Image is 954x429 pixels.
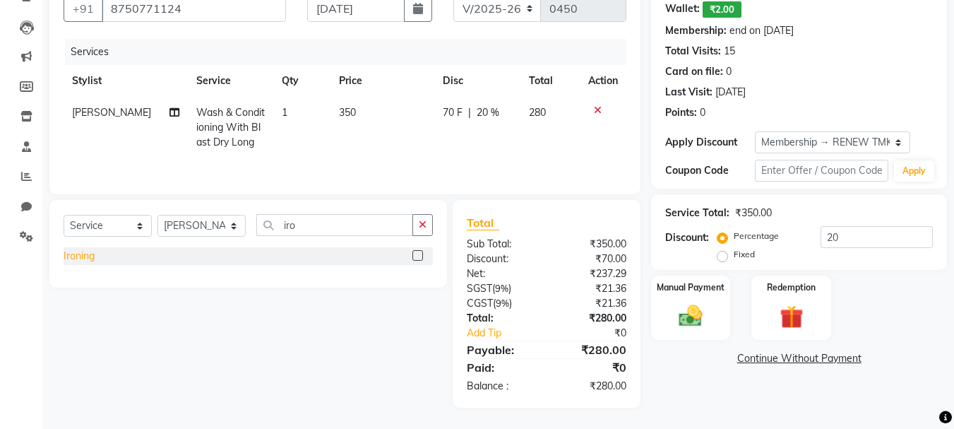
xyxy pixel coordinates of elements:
[273,65,330,97] th: Qty
[330,65,434,97] th: Price
[282,106,287,119] span: 1
[65,39,637,65] div: Services
[729,23,794,38] div: end on [DATE]
[72,106,151,119] span: [PERSON_NAME]
[547,281,637,296] div: ₹21.36
[755,160,888,182] input: Enter Offer / Coupon Code
[64,65,188,97] th: Stylist
[767,281,816,294] label: Redemption
[456,326,561,341] a: Add Tip
[495,283,508,294] span: 9%
[547,379,637,394] div: ₹280.00
[547,266,637,281] div: ₹237.29
[665,23,727,38] div: Membership:
[188,65,273,97] th: Service
[467,216,499,230] span: Total
[467,297,493,310] span: CGST
[339,106,356,119] span: 350
[665,85,712,100] div: Last Visit:
[256,214,413,236] input: Search or Scan
[64,249,95,264] div: Ironing
[665,64,723,79] div: Card on file:
[467,282,492,295] span: SGST
[477,105,499,120] span: 20 %
[496,298,509,309] span: 9%
[773,302,811,331] img: _gift.svg
[734,248,755,261] label: Fixed
[443,105,463,120] span: 70 F
[547,296,637,311] div: ₹21.36
[456,237,547,252] div: Sub Total:
[665,105,697,120] div: Points:
[715,85,746,100] div: [DATE]
[456,296,547,311] div: ( )
[665,1,700,18] div: Wallet:
[456,266,547,281] div: Net:
[547,252,637,266] div: ₹70.00
[735,206,772,221] div: ₹350.00
[726,64,732,79] div: 0
[434,65,520,97] th: Disc
[665,44,721,59] div: Total Visits:
[468,105,471,120] span: |
[547,341,637,358] div: ₹280.00
[703,1,741,18] span: ₹2.00
[724,44,735,59] div: 15
[456,281,547,296] div: ( )
[520,65,580,97] th: Total
[562,326,638,341] div: ₹0
[654,351,944,366] a: Continue Without Payment
[196,106,265,148] span: Wash & Conditioning With Blast Dry Long
[547,311,637,326] div: ₹280.00
[665,230,709,245] div: Discount:
[456,311,547,326] div: Total:
[456,341,547,358] div: Payable:
[665,206,729,221] div: Service Total:
[456,359,547,376] div: Paid:
[657,281,725,294] label: Manual Payment
[672,302,710,329] img: _cash.svg
[580,65,626,97] th: Action
[547,237,637,252] div: ₹350.00
[456,252,547,266] div: Discount:
[734,230,779,242] label: Percentage
[547,359,637,376] div: ₹0
[456,379,547,394] div: Balance :
[894,160,934,182] button: Apply
[665,163,754,178] div: Coupon Code
[665,135,754,150] div: Apply Discount
[700,105,705,120] div: 0
[529,106,546,119] span: 280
